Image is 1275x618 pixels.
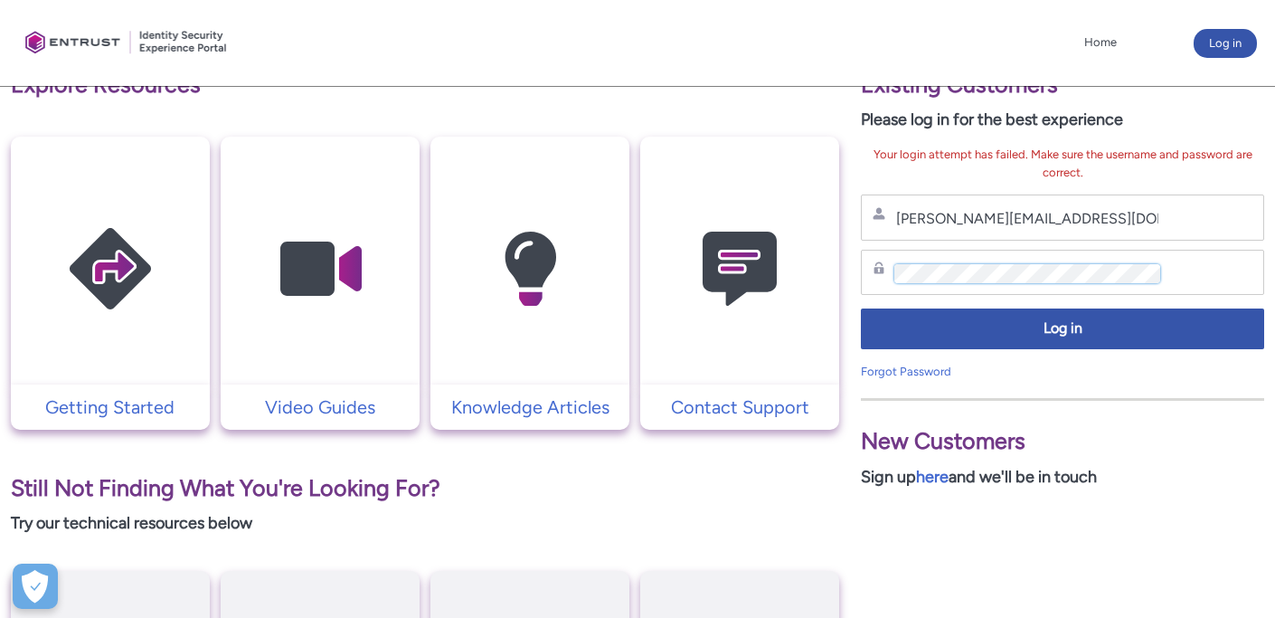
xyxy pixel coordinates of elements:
img: Knowledge Articles [444,172,616,366]
span: Log in [873,319,1252,339]
p: Sign up and we'll be in touch [861,465,1264,490]
div: Cookie Preferences [13,564,58,609]
p: Still Not Finding What You're Looking For? [11,471,839,506]
a: Home [1080,29,1121,56]
button: Log in [861,309,1264,349]
img: Contact Support [654,172,826,366]
a: Contact Support [640,394,839,421]
p: New Customers [861,424,1264,459]
p: Getting Started [20,394,201,421]
a: Getting Started [11,394,210,421]
a: Video Guides [221,394,420,421]
button: Open Preferences [13,564,58,609]
img: Video Guides [234,172,406,366]
input: Username [894,209,1160,228]
a: Forgot Password [861,365,951,378]
img: Getting Started [24,172,196,366]
p: Please log in for the best experience [861,108,1264,132]
p: Knowledge Articles [439,394,620,421]
a: here [916,467,949,487]
div: Your login attempt has failed. Make sure the username and password are correct. [861,146,1264,181]
p: Try our technical resources below [11,511,839,536]
p: Video Guides [230,394,411,421]
button: Log in [1194,29,1257,58]
a: Knowledge Articles [430,394,629,421]
p: Contact Support [649,394,830,421]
